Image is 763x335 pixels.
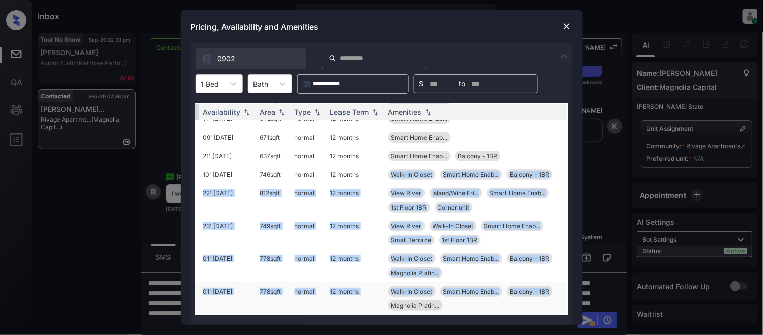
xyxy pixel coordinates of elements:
[433,222,474,230] span: Walk-In Closet
[391,255,433,262] span: Walk-In Closet
[256,217,291,249] td: 749 sqft
[199,165,256,184] td: 10' [DATE]
[199,282,256,315] td: 01' [DATE]
[326,282,384,315] td: 12 months
[326,147,384,165] td: 12 months
[329,54,336,63] img: icon-zuma
[391,269,440,277] span: Magnolia Platin...
[203,108,241,116] div: Availability
[370,109,380,116] img: sorting
[443,171,499,178] span: Smart Home Enab...
[256,249,291,282] td: 778 sqft
[459,78,466,89] span: to
[391,204,427,211] span: 1st Floor 1BR
[326,217,384,249] td: 12 months
[443,255,499,262] span: Smart Home Enab...
[484,222,541,230] span: Smart Home Enab...
[291,165,326,184] td: normal
[330,108,369,116] div: Lease Term
[199,217,256,249] td: 23' [DATE]
[277,109,287,116] img: sorting
[443,288,499,295] span: Smart Home Enab...
[326,165,384,184] td: 12 months
[510,288,550,295] span: Balcony - 1BR
[291,184,326,217] td: normal
[458,152,498,160] span: Balcony - 1BR
[326,249,384,282] td: 12 months
[558,50,570,62] img: icon-zuma
[291,249,326,282] td: normal
[199,128,256,147] td: 09' [DATE]
[510,171,550,178] span: Balcony - 1BR
[291,282,326,315] td: normal
[202,54,212,64] img: icon-zuma
[312,109,322,116] img: sorting
[391,288,433,295] span: Walk-In Closet
[490,189,546,197] span: Smart Home Enab...
[199,249,256,282] td: 01' [DATE]
[438,204,470,211] span: Corner unit
[181,10,583,43] div: Pricing, Availability and Amenities
[199,184,256,217] td: 22' [DATE]
[256,128,291,147] td: 671 sqft
[256,184,291,217] td: 812 sqft
[391,152,448,160] span: Smart Home Enab...
[291,217,326,249] td: normal
[260,108,276,116] div: Area
[442,236,478,244] span: 1st Floor 1BR
[256,282,291,315] td: 778 sqft
[391,133,448,141] span: Smart Home Enab...
[388,108,422,116] div: Amenities
[295,108,311,116] div: Type
[423,109,433,116] img: sorting
[562,21,572,31] img: close
[326,184,384,217] td: 12 months
[510,255,550,262] span: Balcony - 1BR
[419,78,424,89] span: $
[291,128,326,147] td: normal
[391,236,432,244] span: Small Terrace
[326,128,384,147] td: 12 months
[242,109,252,116] img: sorting
[256,147,291,165] td: 637 sqft
[391,189,422,197] span: View River
[391,222,422,230] span: View River
[291,147,326,165] td: normal
[433,189,479,197] span: Island/Wine Fri...
[199,147,256,165] td: 21' [DATE]
[391,171,433,178] span: Walk-In Closet
[256,165,291,184] td: 746 sqft
[391,302,440,309] span: Magnolia Platin...
[218,53,236,64] span: 0902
